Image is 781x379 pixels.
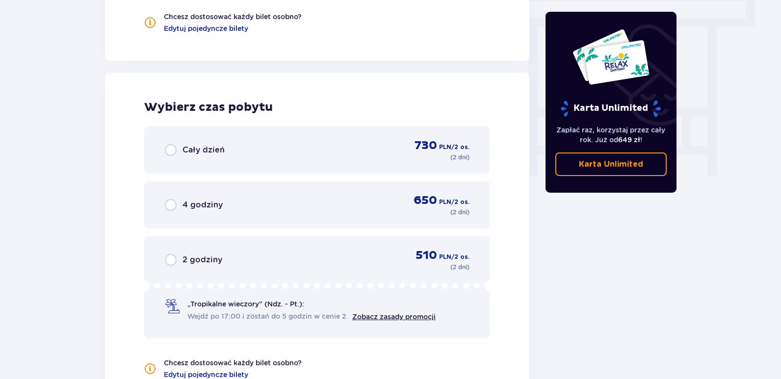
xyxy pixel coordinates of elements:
p: Chcesz dostosować każdy bilet osobno? [164,12,302,22]
span: „Tropikalne wieczory" (Ndz. - Pt.): [187,299,304,309]
span: 730 [415,138,437,153]
span: / 2 os. [451,198,469,206]
p: ( 2 dni ) [450,208,469,217]
p: ( 2 dni ) [450,263,469,272]
a: Edytuj pojedyncze bilety [164,24,248,33]
p: Chcesz dostosować każdy bilet osobno? [164,358,302,368]
span: 649 zł [618,136,640,144]
span: Wejdź po 17:00 i zostań do 5 godzin w cenie 2. [187,311,348,321]
img: Dwie karty całoroczne do Suntago z napisem 'UNLIMITED RELAX', na białym tle z tropikalnymi liśćmi... [572,28,650,85]
span: PLN [439,198,451,206]
span: 650 [414,193,437,208]
p: ( 2 dni ) [450,153,469,162]
span: / 2 os. [451,253,469,261]
span: / 2 os. [451,143,469,152]
span: Cały dzień [182,145,225,155]
a: Karta Unlimited [555,152,667,176]
span: 2 godziny [182,254,222,265]
h2: Wybierz czas pobytu [144,100,490,115]
a: Zobacz zasady promocji [352,313,436,321]
span: 4 godziny [182,200,223,210]
p: Karta Unlimited [560,100,662,117]
p: Karta Unlimited [579,159,643,170]
p: Zapłać raz, korzystaj przez cały rok. Już od ! [555,125,667,145]
span: 510 [416,248,437,263]
span: PLN [439,253,451,261]
span: PLN [439,143,451,152]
